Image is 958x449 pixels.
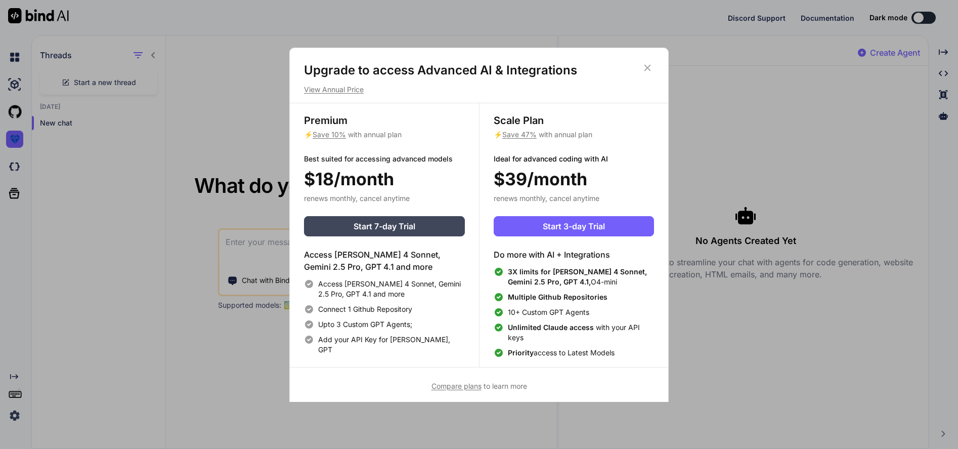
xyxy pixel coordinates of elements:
[494,130,654,140] p: ⚡ with annual plan
[543,220,605,232] span: Start 3-day Trial
[494,194,599,202] span: renews monthly, cancel anytime
[318,304,412,314] span: Connect 1 Github Repository
[304,85,654,95] p: View Annual Price
[304,194,410,202] span: renews monthly, cancel anytime
[494,249,654,261] h4: Do more with AI + Integrations
[494,154,654,164] p: Ideal for advanced coding with AI
[304,154,465,164] p: Best suited for accessing advanced models
[508,307,589,317] span: 10+ Custom GPT Agents
[304,62,654,78] h1: Upgrade to access Advanced AI & Integrations
[508,267,654,287] span: O4-mini
[508,322,654,343] span: with your API keys
[431,382,527,390] span: to learn more
[494,216,654,236] button: Start 3-day Trial
[494,166,587,192] span: $39/month
[304,216,465,236] button: Start 7-day Trial
[304,166,394,192] span: $18/month
[508,267,647,286] span: 3X limits for [PERSON_NAME] 4 Sonnet, Gemini 2.5 Pro, GPT 4.1,
[304,130,465,140] p: ⚡ with annual plan
[318,279,465,299] span: Access [PERSON_NAME] 4 Sonnet, Gemini 2.5 Pro, GPT 4.1 and more
[354,220,415,232] span: Start 7-day Trial
[304,249,465,273] h4: Access [PERSON_NAME] 4 Sonnet, Gemini 2.5 Pro, GPT 4.1 and more
[494,113,654,128] h3: Scale Plan
[508,323,596,332] span: Unlimited Claude access
[508,293,607,301] span: Multiple Github Repositories
[318,319,412,330] span: Upto 3 Custom GPT Agents;
[431,382,482,390] span: Compare plans
[508,348,615,358] span: access to Latest Models
[313,130,346,139] span: Save 10%
[318,335,465,355] span: Add your API Key for [PERSON_NAME], GPT
[304,113,465,128] h3: Premium
[502,130,537,139] span: Save 47%
[508,348,534,357] span: Priority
